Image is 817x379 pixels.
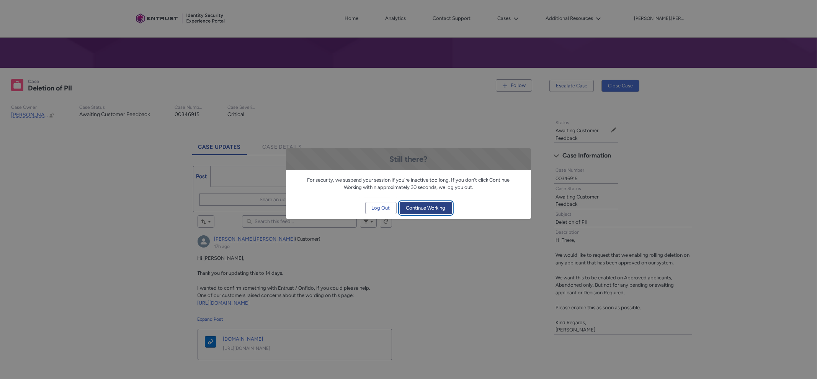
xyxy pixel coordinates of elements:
button: Log Out [365,202,397,214]
em: X [42,94,46,100]
button: Continue Working [400,202,452,214]
span: Still there? [390,154,428,164]
em: X [126,87,130,93]
span: For security, we suspend your session if you're inactive too long. If you don't click Continue Wo... [307,177,510,190]
span: Log Out [372,202,390,214]
span: Continue Working [406,202,446,214]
